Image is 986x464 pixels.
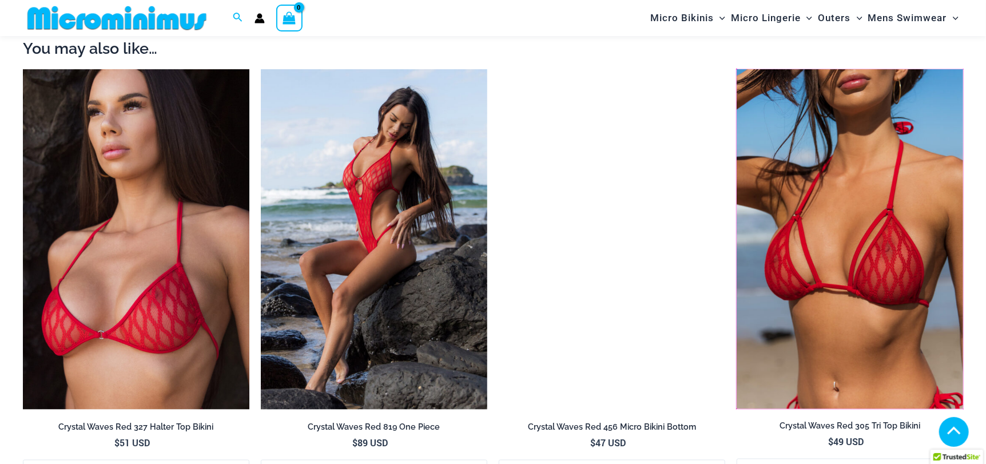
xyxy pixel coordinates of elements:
[276,5,303,31] a: View Shopping Cart, empty
[233,11,243,25] a: Search icon link
[851,3,862,33] span: Menu Toggle
[650,3,714,33] span: Micro Bikinis
[591,437,596,449] span: $
[23,70,249,410] img: Crystal Waves 327 Halter Top 01
[801,3,812,33] span: Menu Toggle
[818,3,851,33] span: Outers
[868,3,947,33] span: Mens Swimwear
[499,70,725,410] img: Crystal Waves 456 Bottom 02
[255,13,265,23] a: Account icon link
[865,3,961,33] a: Mens SwimwearMenu ToggleMenu Toggle
[646,2,963,34] nav: Site Navigation
[499,422,725,433] h2: Crystal Waves Red 456 Micro Bikini Bottom
[261,70,487,410] a: Crystal Waves Red 819 One Piece 04Crystal Waves Red 819 One Piece 03Crystal Waves Red 819 One Pie...
[115,437,150,449] bdi: 51 USD
[261,70,487,410] img: Crystal Waves Red 819 One Piece 04
[737,421,963,432] h2: Crystal Waves Red 305 Tri Top Bikini
[23,70,249,410] a: Crystal Waves 327 Halter Top 01Crystal Waves 327 Halter Top 4149 Thong 01Crystal Waves 327 Halter...
[23,422,249,437] a: Crystal Waves Red 327 Halter Top Bikini
[499,70,725,410] a: Crystal Waves 456 Bottom 02Crystal Waves 456 Bottom 01Crystal Waves 456 Bottom 01
[23,39,963,59] h2: You may also like…
[829,436,834,448] span: $
[731,3,801,33] span: Micro Lingerie
[714,3,725,33] span: Menu Toggle
[737,70,963,409] img: Crystal Waves 305 Tri Top 01
[737,421,963,436] a: Crystal Waves Red 305 Tri Top Bikini
[353,437,388,449] bdi: 89 USD
[115,437,120,449] span: $
[23,422,249,433] h2: Crystal Waves Red 327 Halter Top Bikini
[23,5,211,31] img: MM SHOP LOGO FLAT
[261,422,487,437] a: Crystal Waves Red 819 One Piece
[647,3,728,33] a: Micro BikinisMenu ToggleMenu Toggle
[737,70,963,409] a: Crystal Waves 305 Tri Top 01Crystal Waves 305 Tri Top 4149 Thong 04Crystal Waves 305 Tri Top 4149...
[499,422,725,437] a: Crystal Waves Red 456 Micro Bikini Bottom
[816,3,865,33] a: OutersMenu ToggleMenu Toggle
[728,3,815,33] a: Micro LingerieMenu ToggleMenu Toggle
[261,422,487,433] h2: Crystal Waves Red 819 One Piece
[591,437,626,449] bdi: 47 USD
[829,436,864,448] bdi: 49 USD
[947,3,959,33] span: Menu Toggle
[353,437,358,449] span: $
